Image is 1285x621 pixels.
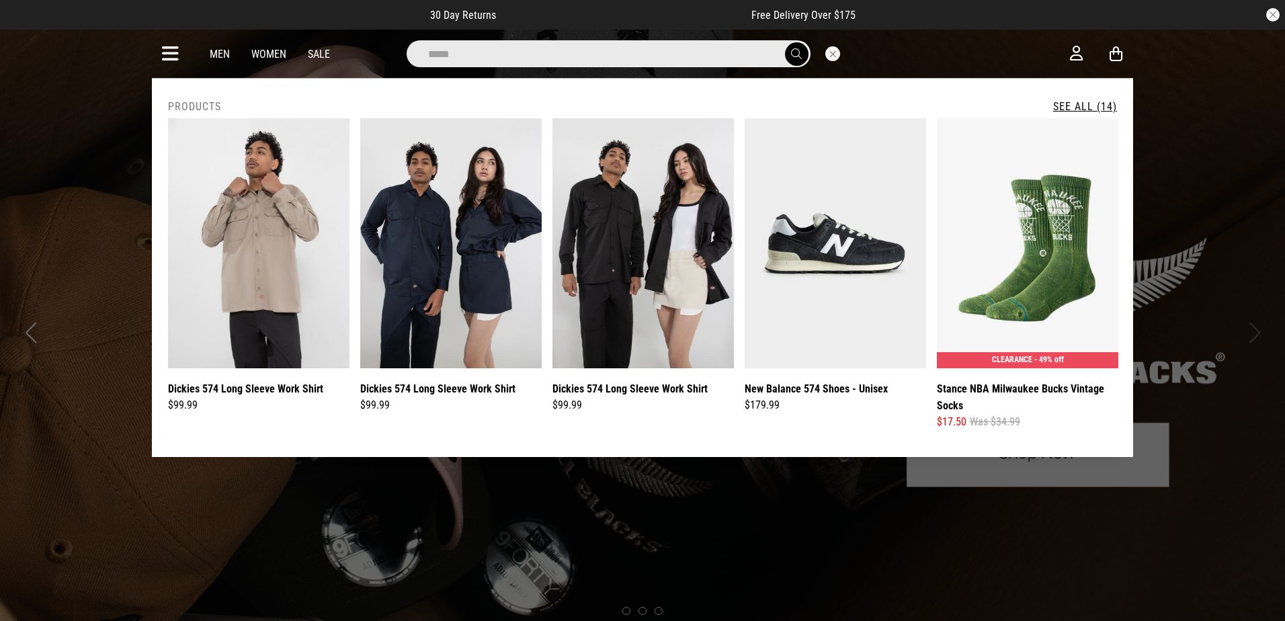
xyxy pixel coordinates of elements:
[745,118,926,368] img: New Balance 574 Shoes - Unisex in Grey
[168,118,349,368] img: Dickies 574 Long Sleeve Work Shirt in Beige
[11,5,51,46] button: Open LiveChat chat widget
[308,48,330,60] a: Sale
[992,355,1032,364] span: CLEARANCE
[552,397,734,413] div: $99.99
[937,380,1118,414] a: Stance NBA Milwaukee Bucks Vintage Socks
[745,397,926,413] div: $179.99
[937,414,966,430] span: $17.50
[552,380,708,397] a: Dickies 574 Long Sleeve Work Shirt
[1053,100,1117,113] a: See All (14)
[1034,355,1064,364] span: - 49% off
[360,118,542,368] img: Dickies 574 Long Sleeve Work Shirt in Blue
[360,380,515,397] a: Dickies 574 Long Sleeve Work Shirt
[751,9,856,22] span: Free Delivery Over $175
[745,380,888,397] a: New Balance 574 Shoes - Unisex
[360,397,542,413] div: $99.99
[210,48,230,60] a: Men
[523,8,724,22] iframe: Customer reviews powered by Trustpilot
[970,414,1020,430] span: Was $34.99
[251,48,286,60] a: Women
[552,118,734,368] img: Dickies 574 Long Sleeve Work Shirt in Black
[168,397,349,413] div: $99.99
[825,46,840,61] button: Close search
[168,100,221,113] h2: Products
[937,118,1118,368] img: Stance Nba Milwaukee Bucks Vintage Socks in Green
[430,9,496,22] span: 30 Day Returns
[168,380,323,397] a: Dickies 574 Long Sleeve Work Shirt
